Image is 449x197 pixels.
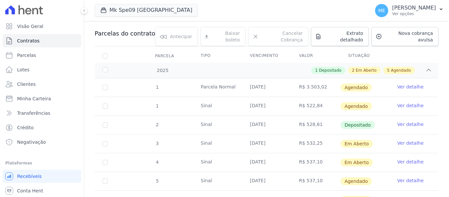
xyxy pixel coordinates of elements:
[397,102,424,109] a: Ver detalhe
[291,153,340,172] td: R$ 537,10
[17,66,30,73] span: Lotes
[3,107,81,120] a: Transferências
[397,84,424,90] a: Ver detalhe
[193,78,242,97] td: Parcela Normal
[392,11,436,16] p: Ver opções
[370,1,449,20] button: ME [PERSON_NAME] Ver opções
[242,78,291,97] td: [DATE]
[3,49,81,62] a: Parcelas
[155,141,159,146] span: 3
[291,97,340,115] td: R$ 522,84
[17,110,50,116] span: Transferências
[242,116,291,134] td: [DATE]
[17,37,39,44] span: Contratos
[3,121,81,134] a: Crédito
[378,8,385,13] span: ME
[3,170,81,183] a: Recebíveis
[392,5,436,11] p: [PERSON_NAME]
[397,159,424,165] a: Ver detalhe
[103,104,108,109] input: default
[5,159,79,167] div: Plataformas
[193,172,242,190] td: Sinal
[17,95,51,102] span: Minha Carteira
[193,135,242,153] td: Sinal
[340,49,389,63] th: Situação
[291,116,340,134] td: R$ 528,61
[3,34,81,47] a: Contratos
[341,159,373,166] span: Em Aberto
[385,30,433,43] span: Nova cobrança avulsa
[391,67,411,73] span: Agendado
[341,84,372,91] span: Agendado
[291,135,340,153] td: R$ 532,25
[3,78,81,91] a: Clientes
[155,160,159,165] span: 4
[3,63,81,76] a: Lotes
[155,178,159,184] span: 5
[315,67,318,73] span: 1
[103,160,108,165] input: default
[17,187,43,194] span: Conta Hent
[103,179,108,184] input: default
[103,85,108,90] input: default
[155,85,159,90] span: 1
[311,27,369,46] a: Extrato detalhado
[193,97,242,115] td: Sinal
[341,140,373,148] span: Em Aberto
[17,139,46,145] span: Negativação
[291,49,340,63] th: Valor
[17,52,36,59] span: Parcelas
[291,172,340,190] td: R$ 537,10
[3,135,81,149] a: Negativação
[193,153,242,172] td: Sinal
[319,67,342,73] span: Depositado
[155,122,159,127] span: 2
[155,103,159,109] span: 1
[17,173,42,180] span: Recebíveis
[103,141,108,146] input: default
[3,92,81,105] a: Minha Carteira
[242,172,291,190] td: [DATE]
[17,124,34,131] span: Crédito
[242,49,291,63] th: Vencimento
[371,27,438,46] a: Nova cobrança avulsa
[341,121,375,129] span: Depositado
[193,49,242,63] th: Tipo
[387,67,390,73] span: 5
[17,23,43,30] span: Visão Geral
[352,67,355,73] span: 2
[397,177,424,184] a: Ver detalhe
[397,121,424,128] a: Ver detalhe
[147,49,182,62] div: Parcela
[341,177,372,185] span: Agendado
[291,78,340,97] td: R$ 3.503,02
[242,135,291,153] td: [DATE]
[356,67,376,73] span: Em Aberto
[103,122,108,128] input: Só é possível selecionar pagamentos em aberto
[95,4,198,16] button: Mk Spe09 [GEOGRAPHIC_DATA]
[193,116,242,134] td: Sinal
[397,140,424,146] a: Ver detalhe
[242,97,291,115] td: [DATE]
[324,30,363,43] span: Extrato detalhado
[3,20,81,33] a: Visão Geral
[17,81,35,87] span: Clientes
[95,30,155,37] h3: Parcelas do contrato
[341,102,372,110] span: Agendado
[242,153,291,172] td: [DATE]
